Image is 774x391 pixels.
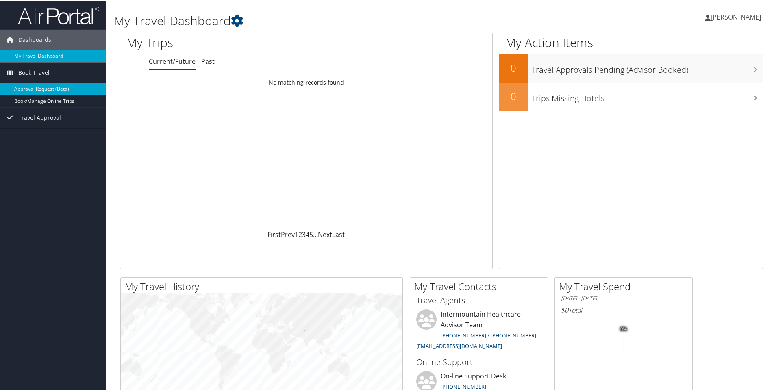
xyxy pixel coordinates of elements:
[620,326,627,331] tspan: 0%
[416,341,502,349] a: [EMAIL_ADDRESS][DOMAIN_NAME]
[267,229,281,238] a: First
[561,305,686,314] h6: Total
[441,382,486,389] a: [PHONE_NUMBER]
[125,279,402,293] h2: My Travel History
[313,229,318,238] span: …
[441,331,536,338] a: [PHONE_NUMBER] / [PHONE_NUMBER]
[499,82,763,111] a: 0Trips Missing Hotels
[201,56,215,65] a: Past
[120,74,492,89] td: No matching records found
[126,33,331,50] h1: My Trips
[532,59,763,75] h3: Travel Approvals Pending (Advisor Booked)
[416,356,541,367] h3: Online Support
[711,12,761,21] span: [PERSON_NAME]
[18,107,61,127] span: Travel Approval
[306,229,309,238] a: 4
[332,229,345,238] a: Last
[499,33,763,50] h1: My Action Items
[318,229,332,238] a: Next
[499,89,528,102] h2: 0
[559,279,692,293] h2: My Travel Spend
[114,11,551,28] h1: My Travel Dashboard
[281,229,295,238] a: Prev
[149,56,196,65] a: Current/Future
[499,60,528,74] h2: 0
[18,5,99,24] img: airportal-logo.png
[416,294,541,305] h3: Travel Agents
[499,54,763,82] a: 0Travel Approvals Pending (Advisor Booked)
[561,294,686,302] h6: [DATE] - [DATE]
[412,308,546,352] li: Intermountain Healthcare Advisor Team
[561,305,568,314] span: $0
[302,229,306,238] a: 3
[309,229,313,238] a: 5
[532,88,763,103] h3: Trips Missing Hotels
[18,62,50,82] span: Book Travel
[295,229,298,238] a: 1
[18,29,51,49] span: Dashboards
[705,4,769,28] a: [PERSON_NAME]
[298,229,302,238] a: 2
[414,279,548,293] h2: My Travel Contacts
